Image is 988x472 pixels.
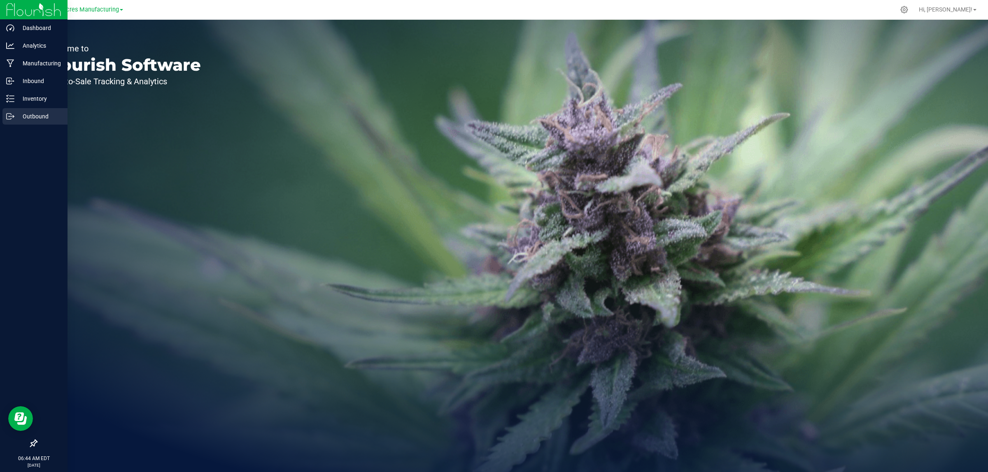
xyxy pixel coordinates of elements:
inline-svg: Outbound [6,112,14,120]
p: Outbound [14,111,64,121]
p: 06:44 AM EDT [4,455,64,462]
inline-svg: Inventory [6,95,14,103]
p: Flourish Software [44,57,201,73]
p: Inventory [14,94,64,104]
p: Seed-to-Sale Tracking & Analytics [44,77,201,86]
div: Manage settings [899,6,909,14]
p: Inbound [14,76,64,86]
iframe: Resource center [8,406,33,431]
p: Manufacturing [14,58,64,68]
inline-svg: Inbound [6,77,14,85]
p: [DATE] [4,462,64,468]
inline-svg: Manufacturing [6,59,14,67]
p: Dashboard [14,23,64,33]
span: Green Acres Manufacturing [45,6,119,13]
span: Hi, [PERSON_NAME]! [919,6,972,13]
inline-svg: Dashboard [6,24,14,32]
p: Analytics [14,41,64,51]
p: Welcome to [44,44,201,53]
inline-svg: Analytics [6,42,14,50]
